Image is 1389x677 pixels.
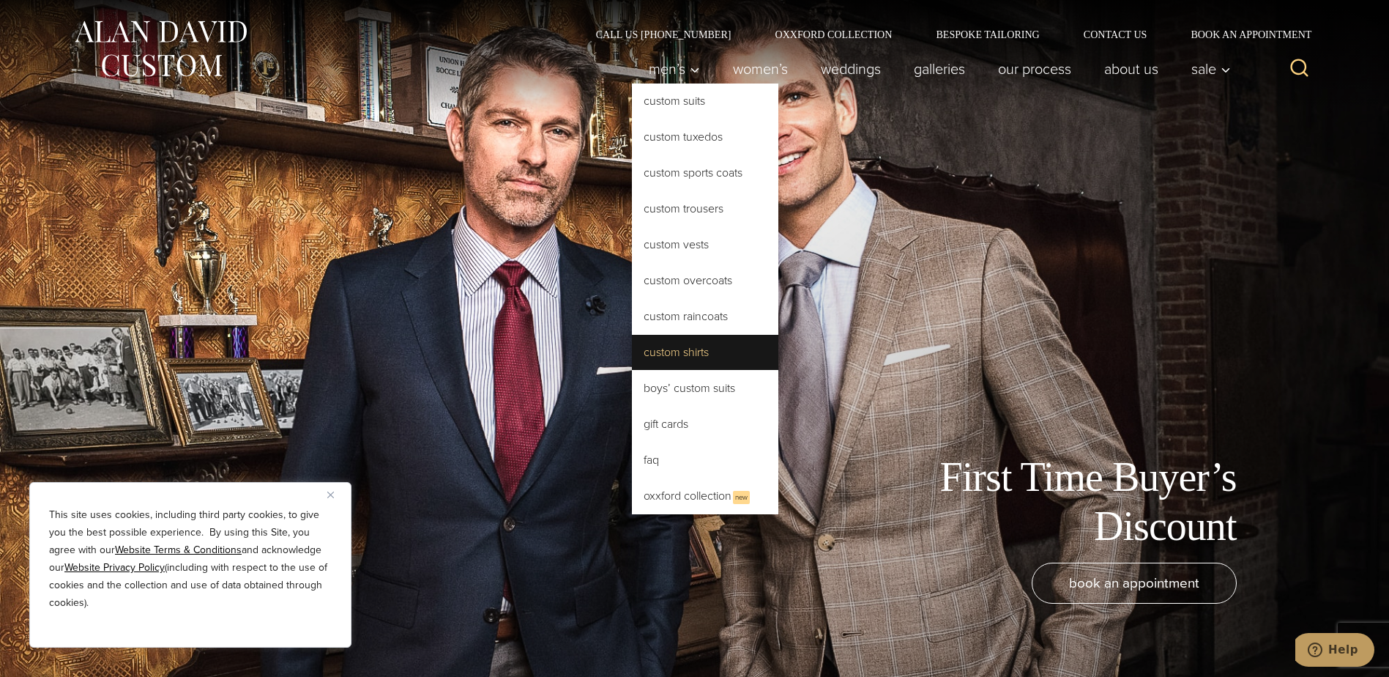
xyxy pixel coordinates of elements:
a: Galleries [897,54,981,84]
a: Custom Trousers [632,191,778,226]
a: Custom Tuxedos [632,119,778,155]
h1: First Time Buyer’s Discount [907,453,1237,551]
a: Custom Raincoats [632,299,778,334]
img: Close [327,492,334,498]
nav: Primary Navigation [632,54,1238,84]
p: This site uses cookies, including third party cookies, to give you the best possible experience. ... [49,506,332,612]
a: Website Terms & Conditions [115,542,242,558]
iframe: Opens a widget where you can chat to one of our agents [1295,633,1374,670]
a: Gift Cards [632,407,778,442]
a: Custom Shirts [632,335,778,370]
button: View Search Form [1282,51,1317,86]
a: Custom Sports Coats [632,155,778,190]
a: Bespoke Tailoring [914,29,1061,40]
a: Women’s [716,54,804,84]
img: Alan David Custom [72,16,248,81]
a: Call Us [PHONE_NUMBER] [574,29,753,40]
a: Oxxford Collection [753,29,914,40]
a: Book an Appointment [1169,29,1317,40]
a: Website Privacy Policy [64,560,165,575]
button: Close [327,486,345,503]
span: book an appointment [1069,572,1199,593]
span: New [733,491,750,504]
a: weddings [804,54,897,84]
a: About Us [1087,54,1174,84]
a: Custom Vests [632,227,778,262]
a: Custom Overcoats [632,263,778,298]
a: book an appointment [1032,563,1237,604]
button: Child menu of Men’s [632,54,716,84]
a: Oxxford CollectionNew [632,478,778,514]
button: Sale sub menu toggle [1174,54,1238,84]
a: Our Process [981,54,1087,84]
a: Custom Suits [632,84,778,119]
a: Contact Us [1062,29,1169,40]
nav: Secondary Navigation [574,29,1317,40]
a: FAQ [632,443,778,478]
a: Boys’ Custom Suits [632,371,778,406]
